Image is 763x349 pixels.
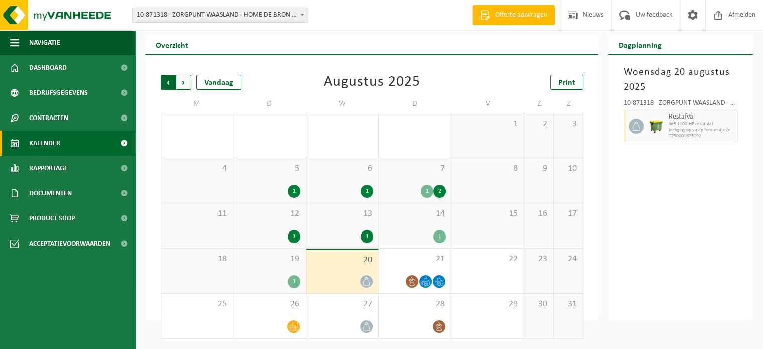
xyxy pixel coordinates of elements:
[608,35,672,54] h2: Dagplanning
[529,208,548,219] span: 16
[361,185,373,198] div: 1
[379,95,451,113] td: D
[176,75,191,90] span: Volgende
[559,254,578,265] span: 24
[29,231,110,256] span: Acceptatievoorwaarden
[559,163,578,174] span: 10
[238,208,300,219] span: 12
[384,299,446,310] span: 28
[311,255,373,266] span: 20
[669,113,735,121] span: Restafval
[558,79,575,87] span: Print
[456,163,519,174] span: 8
[669,121,735,127] span: WB-1100-HP restafval
[29,55,67,80] span: Dashboard
[384,163,446,174] span: 7
[29,131,60,156] span: Kalender
[669,127,735,133] span: Lediging op vaste frequentie (excl. verwerking)
[524,95,554,113] td: Z
[166,208,228,219] span: 11
[311,299,373,310] span: 27
[529,163,548,174] span: 9
[306,95,379,113] td: W
[238,299,300,310] span: 26
[529,299,548,310] span: 30
[361,230,373,243] div: 1
[196,75,241,90] div: Vandaag
[166,299,228,310] span: 25
[529,254,548,265] span: 23
[529,119,548,130] span: 2
[649,119,664,134] img: WB-1100-HPE-GN-50
[472,5,555,25] a: Offerte aanvragen
[133,8,308,22] span: 10-871318 - ZORGPUNT WAASLAND - HOME DE BRON - BEVEREN-WAAS
[384,254,446,265] span: 21
[288,230,300,243] div: 1
[29,80,88,105] span: Bedrijfsgegevens
[559,299,578,310] span: 31
[550,75,583,90] a: Print
[238,254,300,265] span: 19
[166,254,228,265] span: 18
[29,105,68,131] span: Contracten
[311,163,373,174] span: 6
[288,185,300,198] div: 1
[288,275,300,288] div: 1
[166,163,228,174] span: 4
[456,119,519,130] span: 1
[29,206,75,231] span: Product Shop
[456,254,519,265] span: 22
[421,185,433,198] div: 1
[238,163,300,174] span: 5
[145,35,198,54] h2: Overzicht
[624,65,738,95] h3: Woensdag 20 augustus 2025
[559,208,578,219] span: 17
[311,208,373,219] span: 13
[554,95,583,113] td: Z
[624,100,738,110] div: 10-871318 - ZORGPUNT WAASLAND - HOME DE BRON - [GEOGRAPHIC_DATA]-[GEOGRAPHIC_DATA]
[29,30,60,55] span: Navigatie
[29,156,68,181] span: Rapportage
[132,8,308,23] span: 10-871318 - ZORGPUNT WAASLAND - HOME DE BRON - BEVEREN-WAAS
[451,95,524,113] td: V
[559,119,578,130] span: 3
[324,75,420,90] div: Augustus 2025
[669,133,735,139] span: T250001673192
[384,208,446,219] span: 14
[493,10,550,20] span: Offerte aanvragen
[161,75,176,90] span: Vorige
[29,181,72,206] span: Documenten
[456,299,519,310] span: 29
[433,185,446,198] div: 2
[433,230,446,243] div: 1
[233,95,306,113] td: D
[456,208,519,219] span: 15
[161,95,233,113] td: M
